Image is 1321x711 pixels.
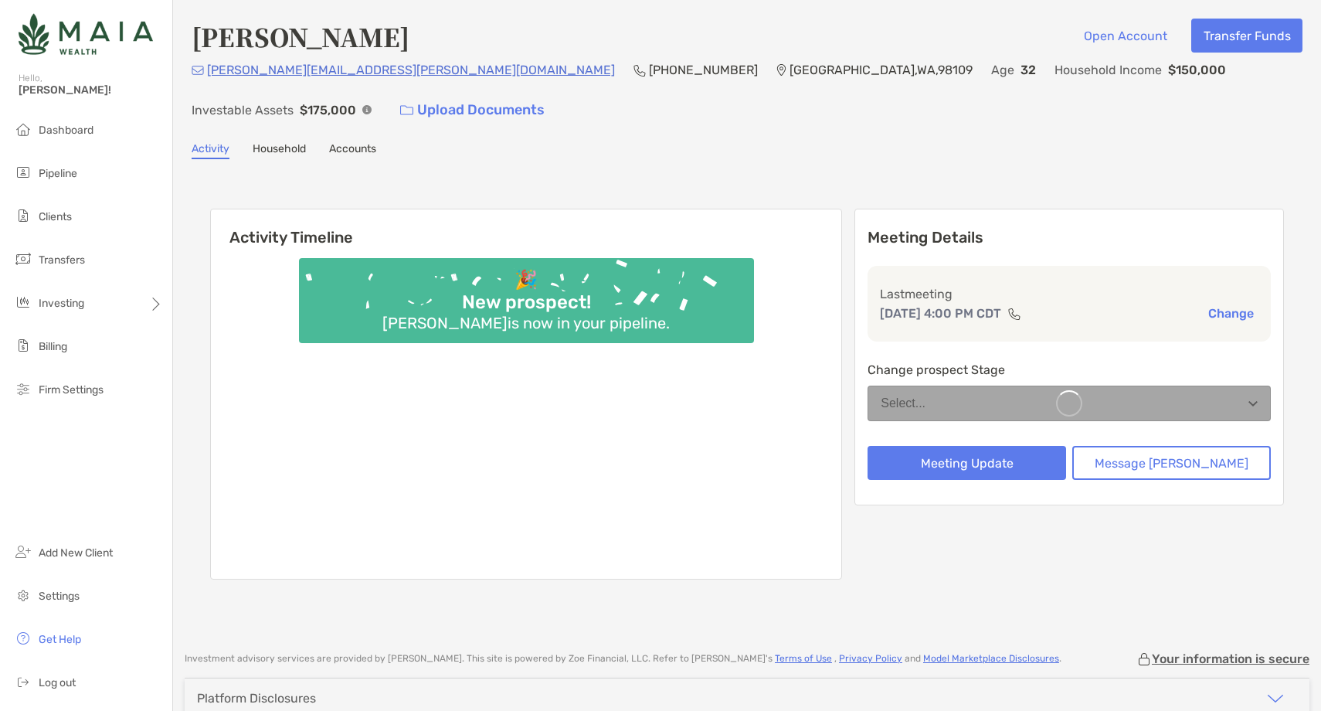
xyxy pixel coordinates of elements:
a: Accounts [329,142,376,159]
button: Message [PERSON_NAME] [1072,446,1271,480]
span: Add New Client [39,546,113,560]
p: Last meeting [880,284,1258,304]
h6: Activity Timeline [211,209,841,247]
p: Change prospect Stage [868,360,1271,379]
div: [PERSON_NAME] is now in your pipeline. [376,314,676,332]
img: add_new_client icon [14,543,32,561]
p: [PERSON_NAME][EMAIL_ADDRESS][PERSON_NAME][DOMAIN_NAME] [207,60,615,80]
a: Activity [192,142,229,159]
span: Billing [39,340,67,353]
img: pipeline icon [14,163,32,182]
button: Change [1204,305,1258,321]
img: firm-settings icon [14,379,32,398]
img: settings icon [14,586,32,604]
a: Terms of Use [775,653,832,664]
span: Get Help [39,633,81,646]
a: Model Marketplace Disclosures [923,653,1059,664]
img: get-help icon [14,629,32,648]
p: Investment advisory services are provided by [PERSON_NAME] . This site is powered by Zoe Financia... [185,653,1061,665]
p: $175,000 [300,100,356,120]
p: Investable Assets [192,100,294,120]
p: Meeting Details [868,228,1271,247]
img: Phone Icon [633,64,646,77]
img: button icon [400,105,413,116]
img: dashboard icon [14,120,32,138]
p: Your information is secure [1152,651,1309,666]
span: Firm Settings [39,383,104,396]
img: Email Icon [192,66,204,75]
img: billing icon [14,336,32,355]
p: Age [991,60,1014,80]
a: Privacy Policy [839,653,902,664]
img: communication type [1007,308,1021,320]
p: [DATE] 4:00 PM CDT [880,304,1001,323]
span: Dashboard [39,124,93,137]
span: Log out [39,676,76,689]
span: Clients [39,210,72,223]
a: Household [253,142,306,159]
img: Info Icon [362,105,372,114]
div: New prospect! [456,291,597,314]
img: Location Icon [776,64,786,77]
p: [PHONE_NUMBER] [649,60,758,80]
p: [GEOGRAPHIC_DATA] , WA , 98109 [790,60,973,80]
img: logout icon [14,672,32,691]
img: icon arrow [1266,689,1285,708]
img: clients icon [14,206,32,225]
img: transfers icon [14,250,32,268]
img: Zoe Logo [19,6,153,62]
img: investing icon [14,293,32,311]
img: Confetti [299,258,754,330]
span: Settings [39,590,80,603]
a: Upload Documents [390,94,555,127]
div: 🎉 [508,269,544,291]
span: Investing [39,297,84,310]
p: 32 [1020,60,1036,80]
h4: [PERSON_NAME] [192,19,409,54]
span: Transfers [39,253,85,267]
p: Household Income [1054,60,1162,80]
div: Platform Disclosures [197,691,316,706]
button: Meeting Update [868,446,1066,480]
span: Pipeline [39,167,77,180]
button: Open Account [1071,19,1179,53]
button: Transfer Funds [1191,19,1302,53]
p: $150,000 [1168,60,1226,80]
span: [PERSON_NAME]! [19,83,163,97]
